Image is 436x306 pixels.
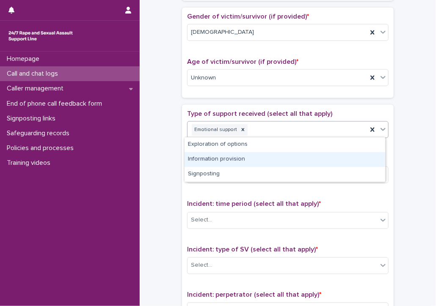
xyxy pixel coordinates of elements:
p: Training videos [3,159,57,167]
div: Exploration of options [185,137,385,152]
p: Homepage [3,55,46,63]
div: Signposting [185,167,385,182]
span: Incident: type of SV (select all that apply) [187,246,318,253]
div: Select... [191,216,212,225]
span: Incident: perpetrator (select all that apply) [187,292,321,298]
div: Select... [191,261,212,270]
span: Gender of victim/survivor (if provided) [187,13,309,20]
span: Unknown [191,74,216,82]
p: End of phone call feedback form [3,100,109,108]
p: Call and chat logs [3,70,65,78]
p: Signposting links [3,115,62,123]
span: Type of support received (select all that apply) [187,110,332,117]
p: Safeguarding records [3,129,76,137]
span: [DEMOGRAPHIC_DATA] [191,28,254,37]
img: rhQMoQhaT3yELyF149Cw [7,27,75,44]
span: Age of victim/survivor (if provided) [187,58,298,65]
p: Caller management [3,85,70,93]
div: Information provision [185,152,385,167]
div: Emotional support [192,124,238,136]
span: Incident: time period (select all that apply) [187,201,321,208]
p: Policies and processes [3,144,80,152]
